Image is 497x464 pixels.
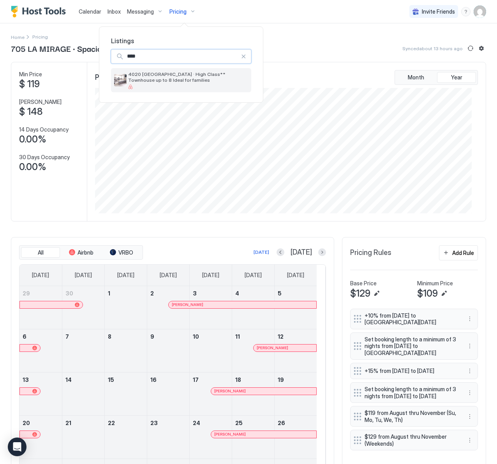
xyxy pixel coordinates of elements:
div: listing image [114,74,127,86]
div: Open Intercom Messenger [8,438,26,456]
input: Input Field [124,50,241,63]
span: Listings [111,37,251,45]
span: 4020 [GEOGRAPHIC_DATA] · High Class** Townhouse up to 8 Ideal for families [128,71,248,83]
a: listing image4020 [GEOGRAPHIC_DATA] · High Class** Townhouse up to 8 Ideal for families [111,68,251,92]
